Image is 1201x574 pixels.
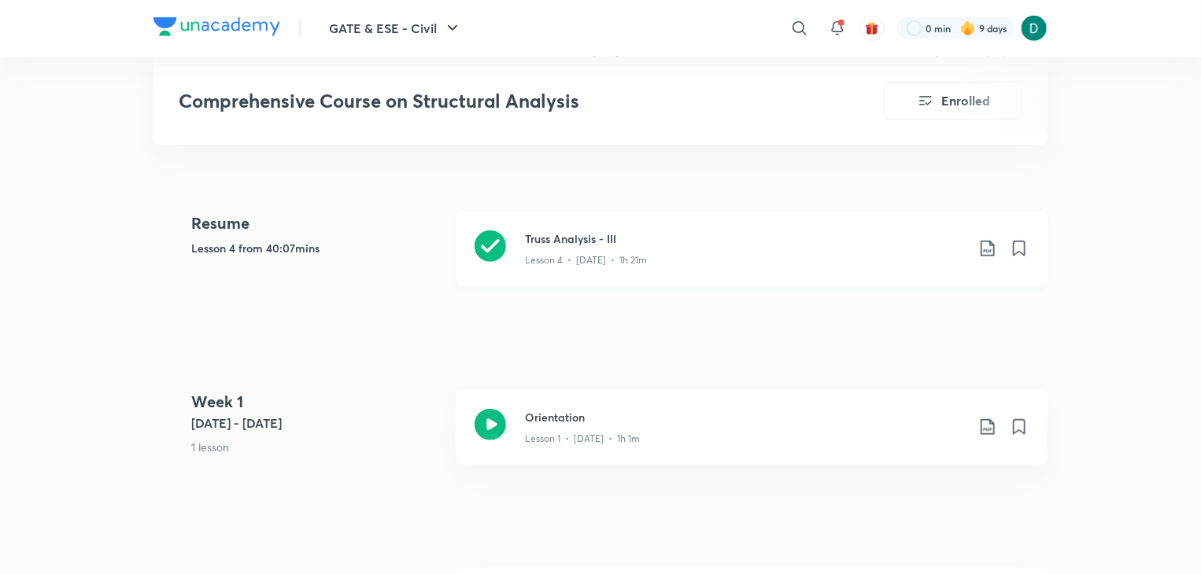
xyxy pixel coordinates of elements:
img: Company Logo [153,17,280,36]
h3: Truss Analysis - III [525,230,966,247]
button: GATE & ESE - Civil [320,13,471,44]
h3: Orientation [525,409,966,425]
button: Enrolled [884,82,1022,120]
h5: Lesson 4 from 40:07mins [191,240,443,256]
a: Truss Analysis - IIILesson 4 • [DATE] • 1h 21m [456,212,1048,305]
a: OrientationLesson 1 • [DATE] • 1h 1m [456,390,1048,484]
p: 1 lesson [191,439,443,455]
h5: [DATE] - [DATE] [191,414,443,432]
p: Lesson 4 • [DATE] • 1h 21m [525,253,647,267]
button: avatar [859,16,885,41]
img: Diksha Mishra [1021,15,1048,42]
img: streak [960,20,976,36]
h4: Week 1 [191,390,443,414]
img: avatar [865,21,879,35]
a: Company Logo [153,17,280,40]
h4: Resume [191,212,443,235]
p: Lesson 1 • [DATE] • 1h 1m [525,432,640,446]
h3: Comprehensive Course on Structural Analysis [179,90,795,112]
